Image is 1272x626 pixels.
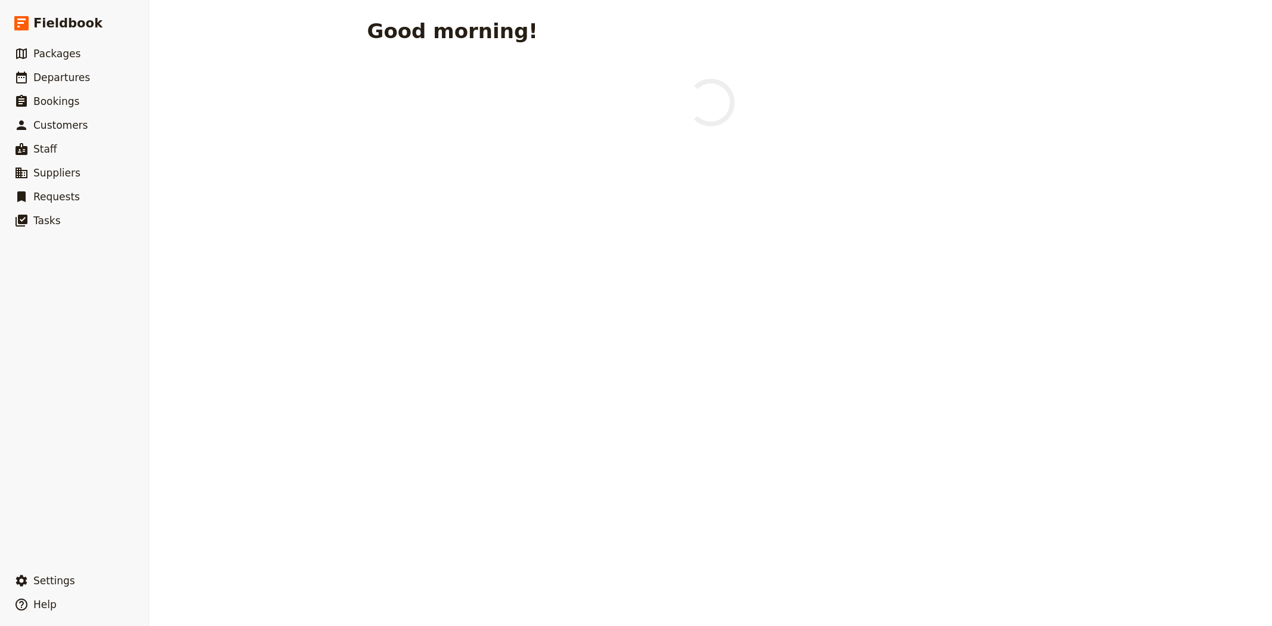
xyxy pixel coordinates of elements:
span: Staff [33,143,57,155]
span: Tasks [33,215,61,227]
span: Suppliers [33,167,81,179]
span: Bookings [33,95,79,107]
span: Customers [33,119,88,131]
span: Settings [33,575,75,587]
span: Requests [33,191,80,203]
span: Departures [33,72,90,83]
span: Help [33,599,57,610]
h1: Good morning! [367,19,538,43]
span: Fieldbook [33,14,103,32]
span: Packages [33,48,81,60]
